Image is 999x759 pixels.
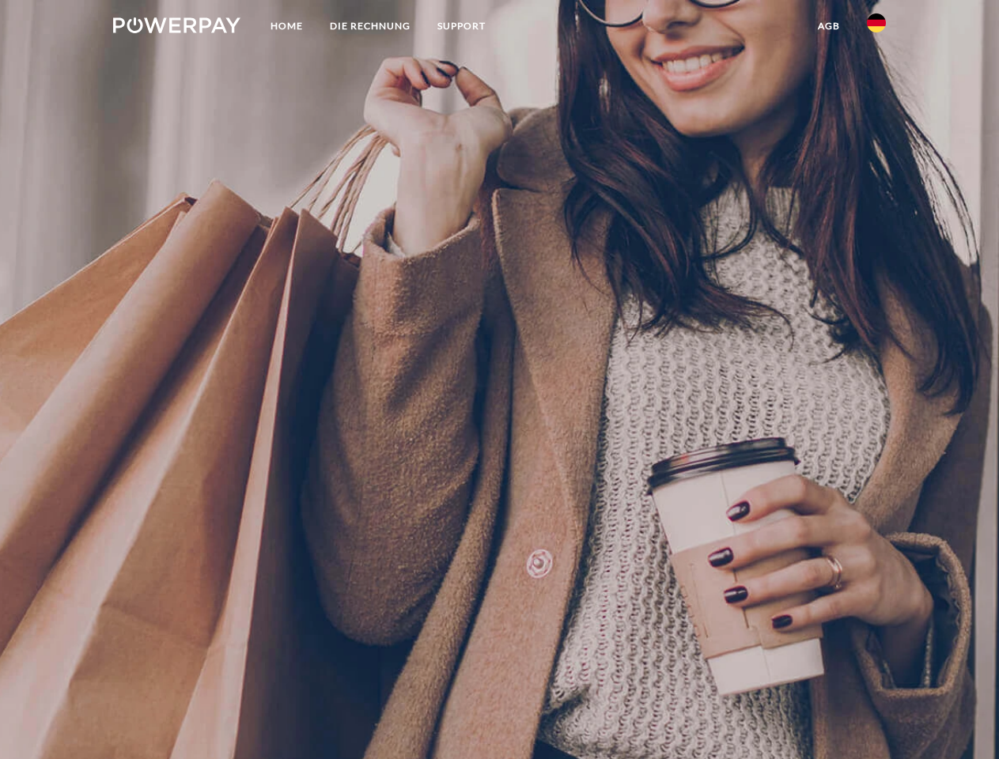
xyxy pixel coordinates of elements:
[316,12,424,40] a: DIE RECHNUNG
[867,13,886,32] img: de
[804,12,853,40] a: agb
[424,12,499,40] a: SUPPORT
[257,12,316,40] a: Home
[113,17,240,33] img: logo-powerpay-white.svg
